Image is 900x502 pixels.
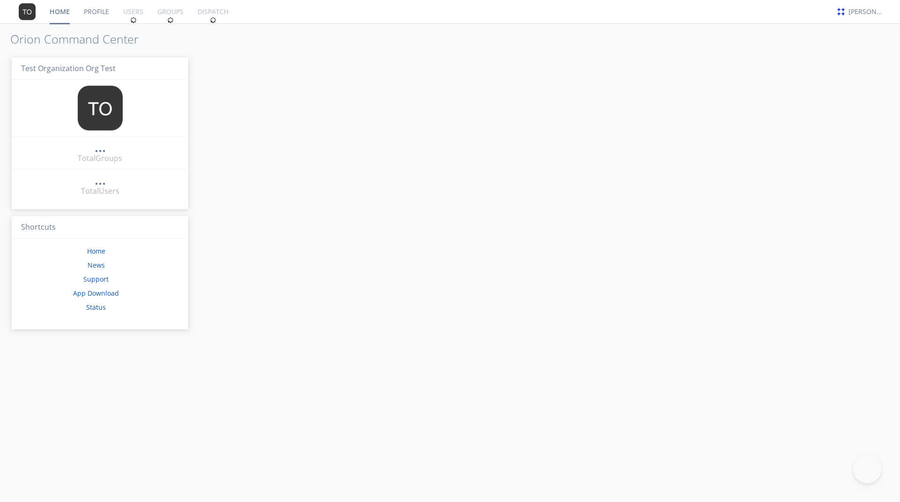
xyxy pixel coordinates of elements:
div: Total Groups [78,153,122,164]
img: spin.svg [210,17,216,23]
a: News [88,261,105,269]
div: [PERSON_NAME] [848,7,884,16]
img: 373638.png [78,86,123,131]
img: 373638.png [19,3,36,20]
a: ... [95,175,106,186]
span: Test Organization Org Test [21,63,116,73]
a: Home [87,247,105,255]
a: Status [86,303,106,312]
img: spin.svg [130,17,137,23]
a: Support [83,275,109,284]
a: ... [95,142,106,153]
a: App Download [73,289,119,298]
div: Total Users [81,186,119,196]
img: spin.svg [167,17,174,23]
div: ... [95,142,106,152]
div: ... [95,175,106,184]
iframe: Toggle Customer Support [853,455,881,483]
h3: Shortcuts [12,216,188,239]
img: c330c3ba385d4e5d80051422fb06f8d0 [836,7,846,17]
